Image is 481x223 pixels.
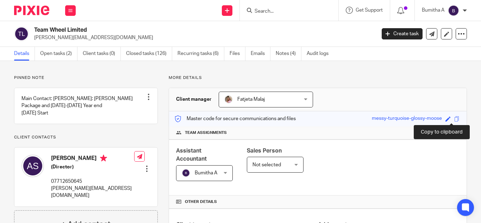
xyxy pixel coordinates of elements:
[14,135,158,140] p: Client contacts
[356,8,383,13] span: Get Support
[14,26,29,41] img: svg%3E
[40,47,77,61] a: Open tasks (2)
[185,130,227,136] span: Team assignments
[169,75,467,81] p: More details
[422,7,444,14] p: Bumitha A
[34,26,304,34] h2: Team Wheel Limited
[14,47,35,61] a: Details
[21,155,44,177] img: svg%3E
[448,5,459,16] img: svg%3E
[51,155,134,163] h4: [PERSON_NAME]
[100,155,107,162] i: Primary
[237,97,265,102] span: Fatjeta Malaj
[14,6,49,15] img: Pixie
[254,8,317,15] input: Search
[382,28,423,39] a: Create task
[230,47,245,61] a: Files
[174,115,296,122] p: Master code for secure communications and files
[126,47,172,61] a: Closed tasks (126)
[247,148,282,154] span: Sales Person
[176,148,207,162] span: Assistant Accountant
[185,199,217,205] span: Other details
[14,75,158,81] p: Pinned note
[51,178,134,185] p: 07712650645
[372,115,442,123] div: messy-turquoise-glossy-moose
[224,95,233,104] img: MicrosoftTeams-image%20(5).png
[51,185,134,199] p: [PERSON_NAME][EMAIL_ADDRESS][DOMAIN_NAME]
[251,47,270,61] a: Emails
[177,47,224,61] a: Recurring tasks (6)
[276,47,301,61] a: Notes (4)
[182,169,190,177] img: svg%3E
[176,96,212,103] h3: Client manager
[252,162,281,167] span: Not selected
[307,47,334,61] a: Audit logs
[83,47,121,61] a: Client tasks (0)
[195,171,217,175] span: Bumitha A
[34,34,371,41] p: [PERSON_NAME][EMAIL_ADDRESS][DOMAIN_NAME]
[51,163,134,171] h5: (Director)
